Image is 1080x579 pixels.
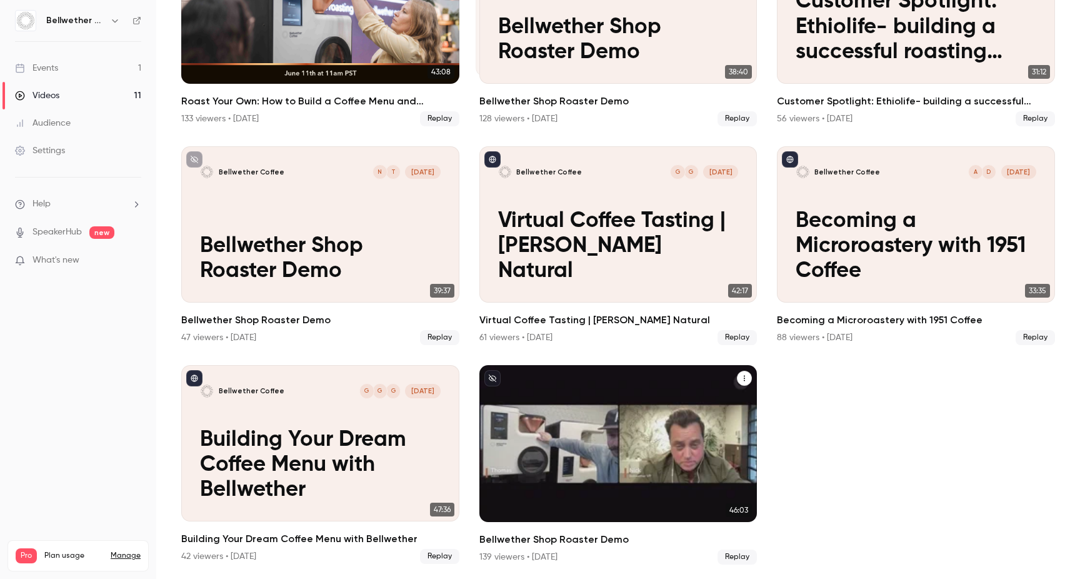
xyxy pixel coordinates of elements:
[15,89,59,102] div: Videos
[479,532,757,547] h2: Bellwether Shop Roaster Demo
[405,165,440,179] span: [DATE]
[796,165,809,179] img: Becoming a Microroastery with 1951 Coffee
[968,164,983,179] div: A
[420,111,459,126] span: Replay
[186,151,202,168] button: unpublished
[1016,330,1055,345] span: Replay
[200,234,441,284] p: Bellwether Shop Roaster Demo
[1016,111,1055,126] span: Replay
[16,11,36,31] img: Bellwether Coffee
[777,331,852,344] div: 88 viewers • [DATE]
[32,198,51,211] span: Help
[181,365,459,564] a: Building Your Dream Coffee Menu with Bellwether Bellwether CoffeeGGG[DATE]Building Your Dream Cof...
[777,113,852,125] div: 56 viewers • [DATE]
[479,331,552,344] div: 61 viewers • [DATE]
[717,111,757,126] span: Replay
[479,365,757,564] li: Bellwether Shop Roaster Demo
[498,209,739,284] p: Virtual Coffee Tasting | [PERSON_NAME] Natural
[728,284,752,298] span: 42:17
[498,15,739,66] p: Bellwether Shop Roaster Demo
[181,331,256,344] div: 47 viewers • [DATE]
[484,370,501,386] button: unpublished
[479,551,557,563] div: 139 viewers • [DATE]
[814,168,880,177] p: Bellwether Coffee
[32,226,82,239] a: SpeakerHub
[219,386,284,396] p: Bellwether Coffee
[15,117,71,129] div: Audience
[200,165,214,179] img: Bellwether Shop Roaster Demo
[670,164,685,179] div: G
[359,383,374,398] div: G
[181,313,459,328] h2: Bellwether Shop Roaster Demo
[126,255,141,266] iframe: Noticeable Trigger
[181,531,459,546] h2: Building Your Dream Coffee Menu with Bellwether
[782,151,798,168] button: published
[430,284,454,298] span: 39:37
[1028,65,1050,79] span: 31:12
[181,94,459,109] h2: Roast Your Own: How to Build a Coffee Menu and Microroastery with Bellwether
[981,164,996,179] div: D
[219,168,284,177] p: Bellwether Coffee
[479,146,757,345] a: Virtual Coffee Tasting | Shanta Golba NaturalBellwether CoffeeGG[DATE]Virtual Coffee Tasting | [P...
[479,146,757,345] li: Virtual Coffee Tasting | Shanta Golba Natural
[181,550,256,563] div: 42 viewers • [DATE]
[405,384,440,398] span: [DATE]
[420,330,459,345] span: Replay
[16,548,37,563] span: Pro
[479,313,757,328] h2: Virtual Coffee Tasting | [PERSON_NAME] Natural
[1001,165,1036,179] span: [DATE]
[796,209,1036,284] p: Becoming a Microroastery with 1951 Coffee
[15,198,141,211] li: help-dropdown-opener
[479,365,757,564] a: 46:03Bellwether Shop Roaster Demo139 viewers • [DATE]Replay
[372,383,387,398] div: G
[372,164,387,179] div: N
[777,313,1055,328] h2: Becoming a Microroastery with 1951 Coffee
[430,503,454,516] span: 47:36
[717,550,757,565] span: Replay
[1025,284,1050,298] span: 33:35
[479,94,757,109] h2: Bellwether Shop Roaster Demo
[777,146,1055,345] li: Becoming a Microroastery with 1951 Coffee
[684,164,699,179] div: G
[89,226,114,239] span: new
[479,113,557,125] div: 128 viewers • [DATE]
[386,164,401,179] div: T
[186,370,202,386] button: published
[200,428,441,503] p: Building Your Dream Coffee Menu with Bellwether
[111,551,141,561] a: Manage
[703,165,738,179] span: [DATE]
[420,549,459,564] span: Replay
[777,94,1055,109] h2: Customer Spotlight: Ethiolife- building a successful roasting business
[386,383,401,398] div: G
[498,165,512,179] img: Virtual Coffee Tasting | Shanta Golba Natural
[484,151,501,168] button: published
[717,330,757,345] span: Replay
[725,65,752,79] span: 38:40
[46,14,105,27] h6: Bellwether Coffee
[726,503,752,517] span: 46:03
[181,146,459,345] li: Bellwether Shop Roaster Demo
[200,384,214,398] img: Building Your Dream Coffee Menu with Bellwether
[181,113,259,125] div: 133 viewers • [DATE]
[32,254,79,267] span: What's new
[181,146,459,345] a: Bellwether Shop Roaster Demo Bellwether CoffeeTN[DATE]Bellwether Shop Roaster Demo39:37Bellwether...
[44,551,103,561] span: Plan usage
[427,65,454,79] span: 43:08
[181,365,459,564] li: Building Your Dream Coffee Menu with Bellwether
[15,144,65,157] div: Settings
[516,168,582,177] p: Bellwether Coffee
[15,62,58,74] div: Events
[777,146,1055,345] a: Becoming a Microroastery with 1951 Coffee Bellwether CoffeeDA[DATE]Becoming a Microroastery with ...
